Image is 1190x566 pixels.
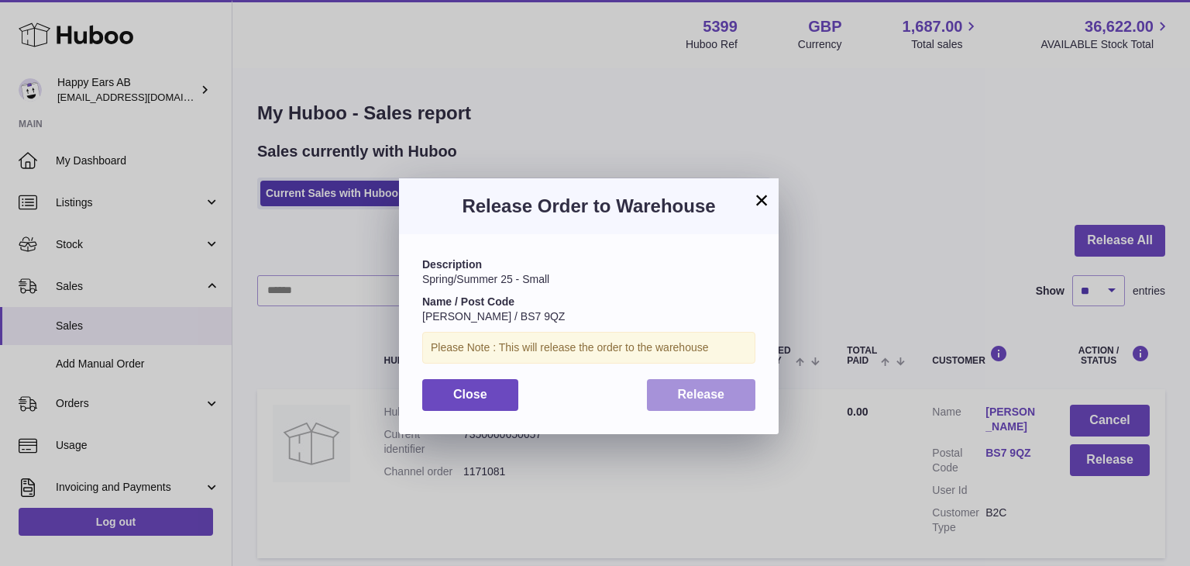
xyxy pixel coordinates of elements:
h3: Release Order to Warehouse [422,194,755,219]
span: Spring/Summer 25 - Small [422,273,549,285]
div: Please Note : This will release the order to the warehouse [422,332,755,364]
strong: Description [422,258,482,271]
button: Release [647,379,756,411]
button: Close [422,379,518,411]
span: Close [453,388,487,401]
strong: Name / Post Code [422,295,514,308]
button: × [752,191,771,209]
span: [PERSON_NAME] / BS7 9QZ [422,310,565,323]
span: Release [678,388,725,401]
